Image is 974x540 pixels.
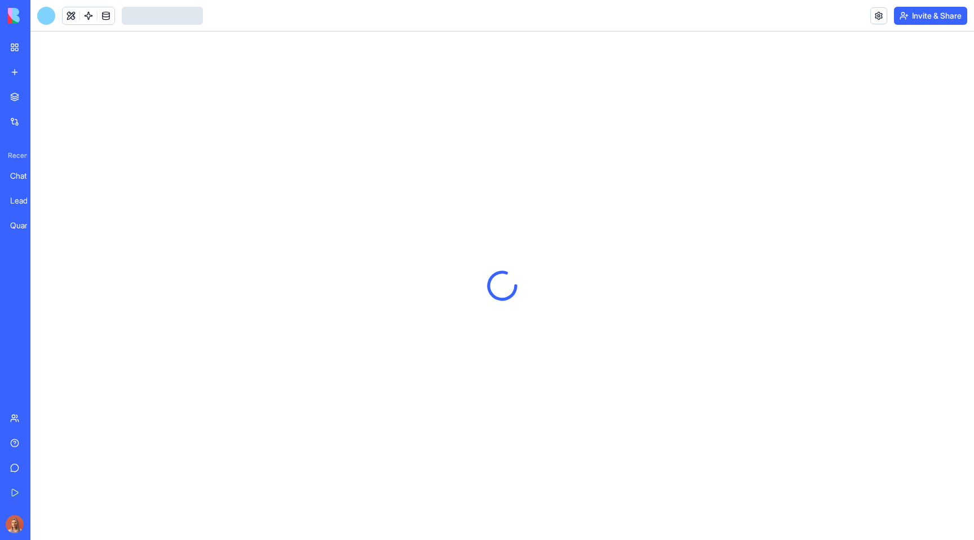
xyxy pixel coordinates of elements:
[894,7,967,25] button: Invite & Share
[10,195,42,206] div: Lead Enrichment Pro
[3,214,48,237] a: Quantum Portfolio
[8,8,78,24] img: logo
[10,220,42,231] div: Quantum Portfolio
[6,515,24,533] img: Marina_gj5dtt.jpg
[3,151,27,160] span: Recent
[3,189,48,212] a: Lead Enrichment Pro
[10,170,42,182] div: Chat Interface
[3,165,48,187] a: Chat Interface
